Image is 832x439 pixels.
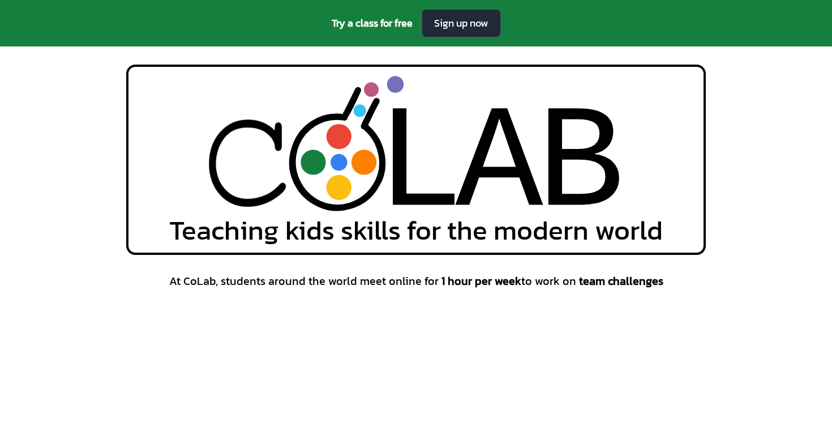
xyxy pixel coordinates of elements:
span: team challenges [579,272,663,289]
span: At CoLab, students around the world meet online for to work on [169,273,663,289]
div: B [537,78,625,254]
span: 1 hour per week [441,272,521,289]
div: A [456,78,543,254]
span: Teaching kids skills for the modern world [169,216,663,244]
div: L [376,78,464,254]
span: Try a class for free [332,15,413,31]
a: Sign up now [422,9,501,37]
